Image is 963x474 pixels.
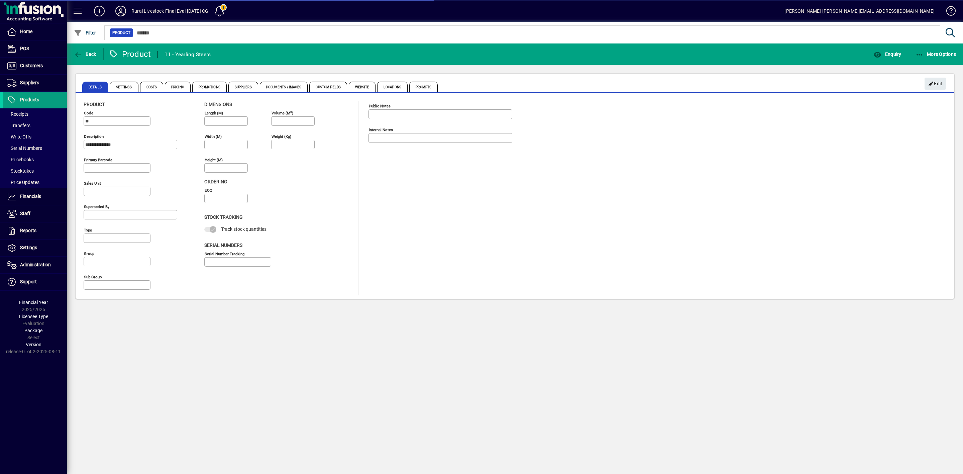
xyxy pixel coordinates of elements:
[941,1,955,23] a: Knowledge Base
[20,46,29,51] span: POS
[7,146,42,151] span: Serial Numbers
[925,78,946,90] button: Edit
[20,63,43,68] span: Customers
[3,177,67,188] a: Price Updates
[20,194,41,199] span: Financials
[205,134,222,139] mat-label: Width (m)
[20,211,30,216] span: Staff
[260,82,308,92] span: Documents / Images
[19,314,48,319] span: Licensee Type
[74,52,96,57] span: Back
[110,5,131,17] button: Profile
[3,143,67,154] a: Serial Numbers
[7,168,34,174] span: Stocktakes
[20,262,51,267] span: Administration
[3,240,67,256] a: Settings
[3,131,67,143] a: Write Offs
[112,29,130,36] span: Product
[204,102,232,107] span: Dimensions
[3,257,67,273] a: Administration
[3,165,67,177] a: Stocktakes
[20,80,39,85] span: Suppliers
[26,342,41,347] span: Version
[74,30,96,35] span: Filter
[24,328,42,333] span: Package
[20,228,36,233] span: Reports
[228,82,258,92] span: Suppliers
[3,23,67,40] a: Home
[20,29,32,34] span: Home
[84,158,112,162] mat-label: Primary barcode
[204,214,243,220] span: Stock Tracking
[7,157,34,162] span: Pricebooks
[205,158,223,162] mat-label: Height (m)
[84,204,109,209] mat-label: Superseded by
[110,82,138,92] span: Settings
[109,49,151,60] div: Product
[7,180,39,185] span: Price Updates
[3,75,67,91] a: Suppliers
[3,40,67,57] a: POS
[3,58,67,74] a: Customers
[914,48,958,60] button: More Options
[272,134,291,139] mat-label: Weight (Kg)
[3,222,67,239] a: Reports
[192,82,227,92] span: Promotions
[84,228,92,232] mat-label: Type
[873,52,901,57] span: Enquiry
[67,48,104,60] app-page-header-button: Back
[7,134,31,139] span: Write Offs
[7,111,28,117] span: Receipts
[19,300,48,305] span: Financial Year
[84,111,93,115] mat-label: Code
[84,181,101,186] mat-label: Sales unit
[409,82,438,92] span: Prompts
[20,97,39,102] span: Products
[84,275,102,279] mat-label: Sub group
[3,108,67,120] a: Receipts
[369,104,391,108] mat-label: Public Notes
[205,188,212,193] mat-label: EOQ
[7,123,30,128] span: Transfers
[20,279,37,284] span: Support
[165,82,191,92] span: Pricing
[205,251,244,256] mat-label: Serial Number tracking
[916,52,956,57] span: More Options
[3,274,67,290] a: Support
[204,179,227,184] span: Ordering
[84,134,104,139] mat-label: Description
[3,120,67,131] a: Transfers
[165,49,211,60] div: 11 - Yearling Steers
[349,82,376,92] span: Website
[84,251,94,256] mat-label: Group
[369,127,393,132] mat-label: Internal Notes
[272,111,293,115] mat-label: Volume (m )
[82,82,108,92] span: Details
[3,205,67,222] a: Staff
[377,82,408,92] span: Locations
[89,5,110,17] button: Add
[872,48,903,60] button: Enquiry
[140,82,164,92] span: Costs
[221,226,266,232] span: Track stock quantities
[72,27,98,39] button: Filter
[204,243,242,248] span: Serial Numbers
[290,110,292,113] sup: 3
[20,245,37,250] span: Settings
[309,82,347,92] span: Custom Fields
[205,111,223,115] mat-label: Length (m)
[84,102,105,107] span: Product
[131,6,208,16] div: Rural Livestock FInal Eval [DATE] CG
[3,154,67,165] a: Pricebooks
[928,78,943,89] span: Edit
[72,48,98,60] button: Back
[784,6,935,16] div: [PERSON_NAME] [PERSON_NAME][EMAIL_ADDRESS][DOMAIN_NAME]
[3,188,67,205] a: Financials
